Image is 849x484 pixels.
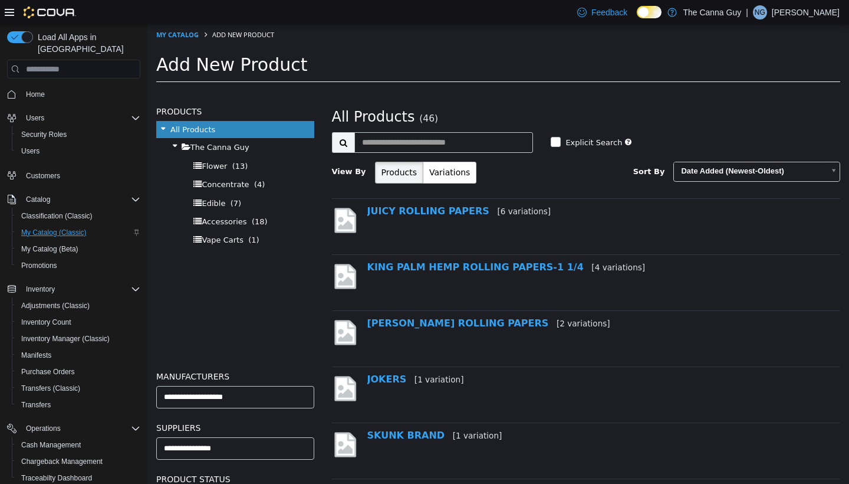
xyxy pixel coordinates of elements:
img: missing-image.png [185,294,211,323]
a: Transfers (Classic) [17,381,85,395]
h5: Manufacturers [9,345,167,359]
button: Manifests [12,347,145,364]
span: All Products [23,101,68,110]
button: Inventory [21,282,60,296]
button: Promotions [12,257,145,274]
span: Traceabilty Dashboard [21,473,92,483]
button: My Catalog (Beta) [12,241,145,257]
img: missing-image.png [185,406,211,435]
span: Security Roles [21,130,67,139]
button: Customers [2,166,145,184]
span: Customers [26,171,60,181]
h5: Products [9,80,167,94]
span: Cash Management [21,440,81,450]
button: Security Roles [12,126,145,143]
span: Cash Management [17,438,140,452]
p: [PERSON_NAME] [772,5,840,19]
button: Users [12,143,145,159]
h5: Suppliers [9,397,167,411]
span: All Products [185,84,268,101]
span: Operations [21,421,140,436]
img: missing-image.png [185,238,211,267]
button: Products [228,138,276,159]
button: Inventory Count [12,314,145,331]
span: Transfers [21,400,51,410]
a: Security Roles [17,127,71,142]
span: Adjustments (Classic) [21,301,90,310]
a: Users [17,144,44,158]
span: Security Roles [17,127,140,142]
button: Inventory Manager (Classic) [12,331,145,347]
a: My Catalog (Classic) [17,225,91,240]
a: [PERSON_NAME] ROLLING PAPERS[2 variations] [220,293,463,305]
span: Inventory Count [21,318,71,327]
span: Users [21,111,140,125]
a: Promotions [17,259,62,273]
img: missing-image.png [185,350,211,379]
small: [6 variations] [350,182,403,192]
small: [2 variations] [409,295,463,304]
span: Classification (Classic) [17,209,140,223]
small: [1 variation] [305,407,355,416]
button: Variations [275,138,329,159]
span: Transfers (Classic) [17,381,140,395]
p: The Canna Guy [683,5,741,19]
span: Catalog [26,195,50,204]
a: Cash Management [17,438,85,452]
span: Catalog [21,192,140,207]
span: (13) [85,138,101,146]
span: (4) [107,156,117,165]
span: Transfers (Classic) [21,384,80,393]
span: Accessories [54,193,99,202]
a: Classification (Classic) [17,209,97,223]
span: My Catalog (Beta) [21,244,78,254]
span: Vape Carts [54,211,96,220]
span: Transfers [17,398,140,412]
span: Users [26,113,44,123]
button: Cash Management [12,437,145,453]
button: Operations [2,420,145,437]
span: Promotions [17,259,140,273]
span: Dark Mode [637,18,637,19]
span: Classification (Classic) [21,211,93,221]
a: JUICY ROLLING PAPERS[6 variations] [220,181,404,192]
a: Chargeback Management [17,454,107,469]
span: Manifests [17,348,140,362]
span: Inventory Count [17,315,140,329]
span: (18) [104,193,120,202]
button: Inventory [2,281,145,297]
button: My Catalog (Classic) [12,224,145,241]
span: Inventory [26,284,55,294]
span: Manifests [21,351,51,360]
span: Customers [21,168,140,182]
span: Adjustments (Classic) [17,299,140,313]
span: Sort By [486,143,518,152]
span: Purchase Orders [21,367,75,377]
span: Chargeback Management [17,454,140,469]
a: Customers [21,169,65,183]
span: (7) [83,175,94,184]
a: Home [21,87,50,102]
span: Feedback [591,6,627,18]
a: Feedback [572,1,632,24]
img: Cova [24,6,76,18]
a: Date Added (Newest-Oldest) [526,138,693,158]
span: Users [21,146,40,156]
small: (46) [272,89,291,100]
span: Home [21,87,140,102]
button: Users [21,111,49,125]
span: Promotions [21,261,57,270]
button: Purchase Orders [12,364,145,380]
span: My Catalog (Classic) [17,225,140,240]
span: NG [755,5,765,19]
span: Purchase Orders [17,365,140,379]
a: Inventory Manager (Classic) [17,332,114,346]
a: KING PALM HEMP ROLLING PAPERS-1 1/4[4 variations] [220,237,498,248]
p: | [746,5,748,19]
a: My Catalog (Beta) [17,242,83,256]
span: Users [17,144,140,158]
label: Explicit Search [415,113,475,125]
button: Transfers [12,397,145,413]
small: [4 variations] [444,238,498,248]
a: JOKERS[1 variation] [220,349,317,361]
